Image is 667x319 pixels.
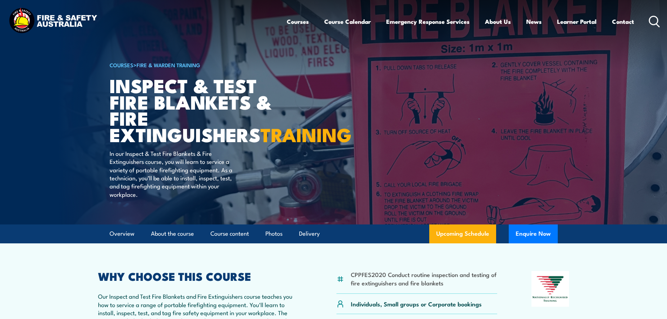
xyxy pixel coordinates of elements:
[557,12,597,31] a: Learner Portal
[210,224,249,243] a: Course content
[287,12,309,31] a: Courses
[110,61,283,69] h6: >
[485,12,511,31] a: About Us
[509,224,558,243] button: Enquire Now
[110,61,133,69] a: COURSES
[110,149,237,198] p: In our Inspect & Test Fire Blankets & Fire Extinguishers course, you will learn to service a vari...
[324,12,371,31] a: Course Calendar
[260,119,352,148] strong: TRAINING
[299,224,320,243] a: Delivery
[110,224,134,243] a: Overview
[137,61,200,69] a: Fire & Warden Training
[612,12,634,31] a: Contact
[429,224,496,243] a: Upcoming Schedule
[386,12,470,31] a: Emergency Response Services
[351,300,482,308] p: Individuals, Small groups or Corporate bookings
[110,77,283,143] h1: Inspect & Test Fire Blankets & Fire Extinguishers
[351,270,498,287] li: CPPFES2020 Conduct routine inspection and testing of fire extinguishers and fire blankets
[151,224,194,243] a: About the course
[526,12,542,31] a: News
[531,271,569,307] img: Nationally Recognised Training logo.
[265,224,283,243] a: Photos
[98,271,303,281] h2: WHY CHOOSE THIS COURSE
